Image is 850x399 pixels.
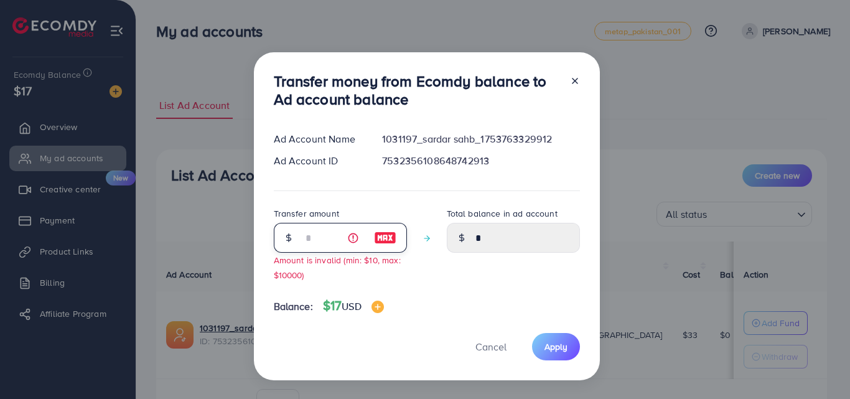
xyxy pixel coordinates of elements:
span: Cancel [475,340,507,354]
span: USD [342,299,361,313]
button: Cancel [460,333,522,360]
small: Amount is invalid (min: $10, max: $10000) [274,254,401,280]
label: Transfer amount [274,207,339,220]
h4: $17 [323,298,384,314]
img: image [371,301,384,313]
h3: Transfer money from Ecomdy balance to Ad account balance [274,72,560,108]
label: Total balance in ad account [447,207,558,220]
span: Apply [544,340,567,353]
span: Balance: [274,299,313,314]
iframe: Chat [797,343,841,390]
div: 1031197_sardar sahb_1753763329912 [372,132,589,146]
img: image [374,230,396,245]
div: Ad Account ID [264,154,373,168]
button: Apply [532,333,580,360]
div: Ad Account Name [264,132,373,146]
div: 7532356108648742913 [372,154,589,168]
